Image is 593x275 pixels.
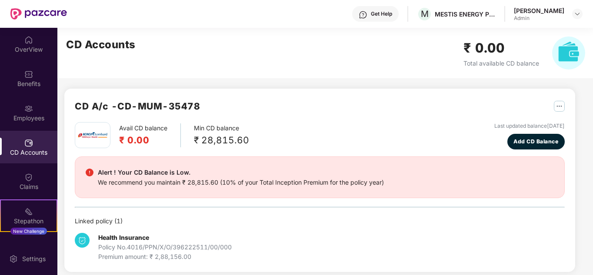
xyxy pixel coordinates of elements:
img: svg+xml;base64,PHN2ZyB4bWxucz0iaHR0cDovL3d3dy53My5vcmcvMjAwMC9zdmciIHdpZHRoPSIyMSIgaGVpZ2h0PSIyMC... [24,207,33,216]
div: Alert ! Your CD Balance is Low. [98,167,384,178]
div: Min CD balance [194,123,249,147]
div: Get Help [371,10,392,17]
h2: ₹ 0.00 [463,38,539,58]
img: svg+xml;base64,PHN2ZyB4bWxucz0iaHR0cDovL3d3dy53My5vcmcvMjAwMC9zdmciIHhtbG5zOnhsaW5rPSJodHRwOi8vd3... [552,36,585,70]
img: New Pazcare Logo [10,8,67,20]
img: svg+xml;base64,PHN2ZyB4bWxucz0iaHR0cDovL3d3dy53My5vcmcvMjAwMC9zdmciIHdpZHRoPSIyNSIgaGVpZ2h0PSIyNS... [554,101,565,112]
img: svg+xml;base64,PHN2ZyBpZD0iRW1wbG95ZWVzIiB4bWxucz0iaHR0cDovL3d3dy53My5vcmcvMjAwMC9zdmciIHdpZHRoPS... [24,104,33,113]
span: M [421,9,429,19]
img: svg+xml;base64,PHN2ZyBpZD0iQ2xhaW0iIHhtbG5zPSJodHRwOi8vd3d3LnczLm9yZy8yMDAwL3N2ZyIgd2lkdGg9IjIwIi... [24,173,33,182]
img: svg+xml;base64,PHN2ZyBpZD0iQ0RfQWNjb3VudHMiIGRhdGEtbmFtZT0iQ0QgQWNjb3VudHMiIHhtbG5zPSJodHRwOi8vd3... [24,139,33,147]
div: [PERSON_NAME] [514,7,564,15]
div: Last updated balance [DATE] [494,122,565,130]
div: ₹ 28,815.60 [194,133,249,147]
img: icici.png [76,129,109,141]
img: svg+xml;base64,PHN2ZyB4bWxucz0iaHR0cDovL3d3dy53My5vcmcvMjAwMC9zdmciIHdpZHRoPSIzNCIgaGVpZ2h0PSIzNC... [75,233,90,248]
h2: CD A/c - CD-MUM-35478 [75,99,200,113]
img: svg+xml;base64,PHN2ZyBpZD0iRW5kb3JzZW1lbnRzIiB4bWxucz0iaHR0cDovL3d3dy53My5vcmcvMjAwMC9zdmciIHdpZH... [24,242,33,250]
div: Avail CD balance [119,123,181,147]
div: Settings [20,255,48,263]
img: svg+xml;base64,PHN2ZyBpZD0iQmVuZWZpdHMiIHhtbG5zPSJodHRwOi8vd3d3LnczLm9yZy8yMDAwL3N2ZyIgd2lkdGg9Ij... [24,70,33,79]
div: Policy No. 4016/PPN/X/O/396222511/00/000 [98,242,232,252]
div: Linked policy ( 1 ) [75,216,565,226]
img: svg+xml;base64,PHN2ZyBpZD0iRHJvcGRvd24tMzJ4MzIiIHhtbG5zPSJodHRwOi8vd3d3LnczLm9yZy8yMDAwL3N2ZyIgd2... [574,10,581,17]
div: Premium amount: ₹ 2,88,156.00 [98,252,232,262]
img: svg+xml;base64,PHN2ZyBpZD0iSG9tZSIgeG1sbnM9Imh0dHA6Ly93d3cudzMub3JnLzIwMDAvc3ZnIiB3aWR0aD0iMjAiIG... [24,36,33,44]
b: Health Insurance [98,234,149,241]
div: MESTIS ENERGY PRIVATE LIMITED [435,10,496,18]
h2: CD Accounts [66,36,136,53]
img: svg+xml;base64,PHN2ZyBpZD0iRGFuZ2VyX2FsZXJ0IiBkYXRhLW5hbWU9IkRhbmdlciBhbGVydCIgeG1sbnM9Imh0dHA6Ly... [86,169,93,176]
div: We recommend you maintain ₹ 28,815.60 (10% of your Total Inception Premium for the policy year) [98,178,384,187]
div: New Challenge [10,228,47,235]
img: svg+xml;base64,PHN2ZyBpZD0iSGVscC0zMngzMiIgeG1sbnM9Imh0dHA6Ly93d3cudzMub3JnLzIwMDAvc3ZnIiB3aWR0aD... [359,10,367,19]
h2: ₹ 0.00 [119,133,167,147]
button: Add CD Balance [507,134,565,149]
div: Stepathon [1,217,57,225]
span: Add CD Balance [513,137,558,146]
div: Admin [514,15,564,22]
img: svg+xml;base64,PHN2ZyBpZD0iU2V0dGluZy0yMHgyMCIgeG1sbnM9Imh0dHA6Ly93d3cudzMub3JnLzIwMDAvc3ZnIiB3aW... [9,255,18,263]
span: Total available CD balance [463,60,539,67]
